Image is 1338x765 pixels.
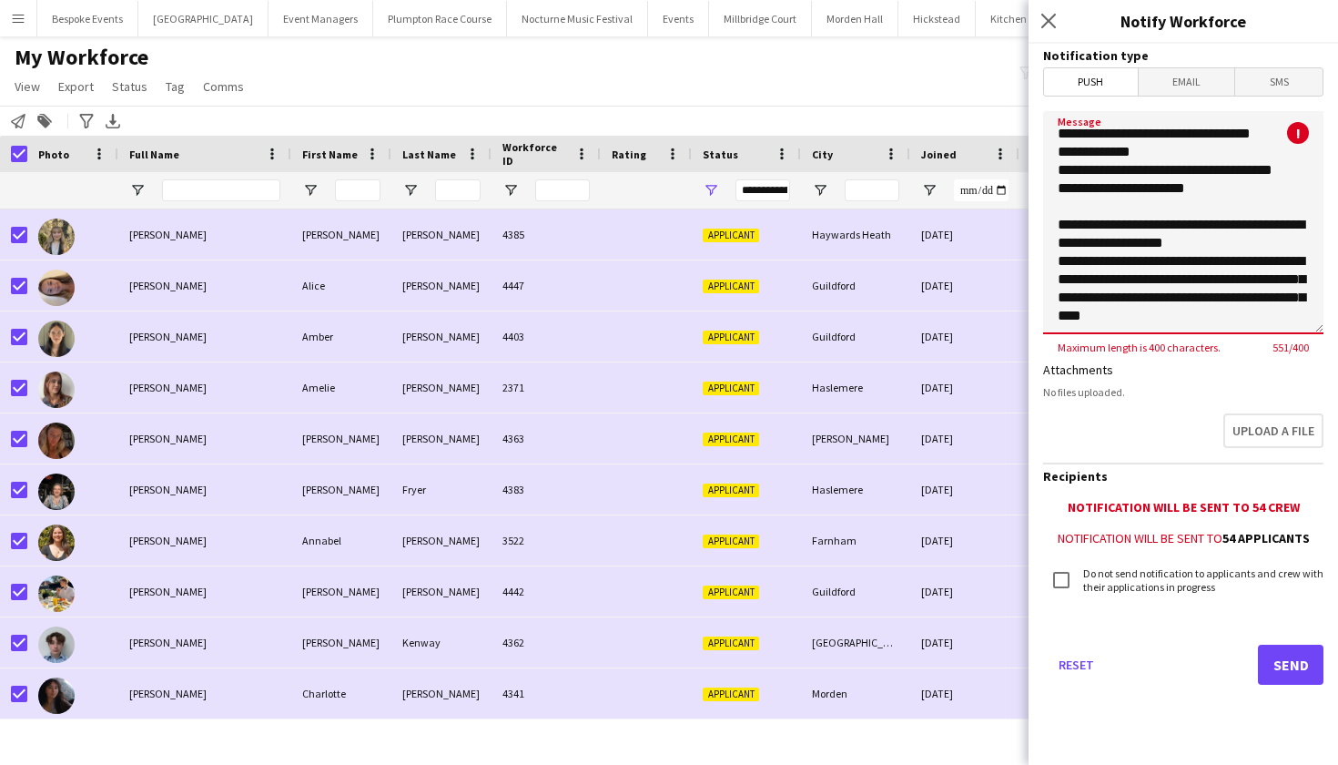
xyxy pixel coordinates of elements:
div: Annabel [291,515,391,566]
div: Amelie [291,362,391,413]
span: View [15,78,40,95]
span: Applicant [703,280,759,293]
div: [DATE] [910,515,1019,566]
div: 4385 [492,209,601,260]
h3: Notification type [1043,47,1323,64]
button: Open Filter Menu [302,182,319,199]
a: Comms [196,75,251,98]
a: Tag [158,75,192,98]
span: [PERSON_NAME] [129,432,207,445]
div: 4363 [492,413,601,464]
div: Amber [291,311,391,362]
div: [DATE] [910,260,1019,311]
button: Hickstead [898,1,976,36]
div: 4383 [492,464,601,515]
button: [GEOGRAPHIC_DATA] [138,1,269,36]
div: Haywards Heath [801,209,910,260]
div: [PERSON_NAME] [291,464,391,515]
span: Applicant [703,484,759,497]
app-action-btn: Export XLSX [102,110,124,132]
span: Tag [166,78,185,95]
div: Charlotte [291,668,391,719]
div: Guildford [801,260,910,311]
span: 551 / 400 [1258,341,1323,354]
span: Full Name [129,148,179,161]
span: [PERSON_NAME] [129,687,207,700]
button: Nocturne Music Festival [507,1,648,36]
span: [PERSON_NAME] [129,228,207,241]
div: [PERSON_NAME] [291,566,391,617]
input: Full Name Filter Input [162,179,280,201]
span: Last Name [402,148,456,161]
span: My Workforce [15,44,148,71]
div: Notification will be sent to 54 crew [1043,499,1323,515]
div: [DATE] [910,413,1019,464]
button: Events [648,1,709,36]
span: [PERSON_NAME] [129,585,207,598]
div: [DATE] [910,362,1019,413]
a: View [7,75,47,98]
input: Workforce ID Filter Input [535,179,590,201]
img: Amelie Crook [38,372,75,408]
a: Export [51,75,101,98]
app-action-btn: Add to tag [34,110,56,132]
div: 4403 [492,311,601,362]
span: City [812,148,833,161]
div: 4362 [492,617,601,668]
div: Morden [801,668,910,719]
img: Alice Newman [38,270,75,306]
div: 4442 [492,566,601,617]
span: Applicant [703,586,759,599]
div: 4341 [492,668,601,719]
span: Status [112,78,147,95]
span: Export [58,78,94,95]
div: [PERSON_NAME] [391,311,492,362]
div: [GEOGRAPHIC_DATA] [801,617,910,668]
div: Guildford [801,311,910,362]
button: Open Filter Menu [129,182,146,199]
span: Applicant [703,382,759,395]
div: [PERSON_NAME] [391,362,492,413]
h3: Recipients [1043,468,1323,484]
button: Open Filter Menu [703,182,719,199]
div: [PERSON_NAME] [391,413,492,464]
div: [PERSON_NAME] [391,209,492,260]
div: Alice [291,260,391,311]
div: Farnham [801,515,910,566]
app-action-btn: Advanced filters [76,110,97,132]
button: Open Filter Menu [502,182,519,199]
div: [DATE] [910,668,1019,719]
button: Morden Hall [812,1,898,36]
span: SMS [1235,68,1323,96]
div: Notification will be sent to [1043,530,1323,546]
span: Rating [612,148,646,161]
img: Amber Logue [38,321,75,357]
span: Email [1139,68,1235,96]
button: Kitchen [976,1,1042,36]
div: Haslemere [801,362,910,413]
div: Haslemere [801,464,910,515]
div: [DATE] [910,311,1019,362]
span: [PERSON_NAME] [129,483,207,496]
span: Workforce ID [502,140,568,168]
img: Charlotte Martin [38,678,75,714]
span: Comms [203,78,244,95]
div: 3522 [492,515,601,566]
input: Last Name Filter Input [435,179,481,201]
button: Open Filter Menu [921,182,938,199]
span: Applicant [703,535,759,548]
button: Reset [1043,645,1109,685]
input: City Filter Input [845,179,899,201]
div: Fryer [391,464,492,515]
span: Joined [921,148,957,161]
span: First Name [302,148,358,161]
input: Joined Filter Input [954,179,1009,201]
div: [DATE] [910,209,1019,260]
div: Guildford [801,566,910,617]
img: Annabel Crombie [38,525,75,561]
div: [DATE] [910,617,1019,668]
button: Upload a file [1223,413,1323,448]
div: [PERSON_NAME] [391,515,492,566]
a: Status [105,75,155,98]
div: 2371 [492,362,601,413]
